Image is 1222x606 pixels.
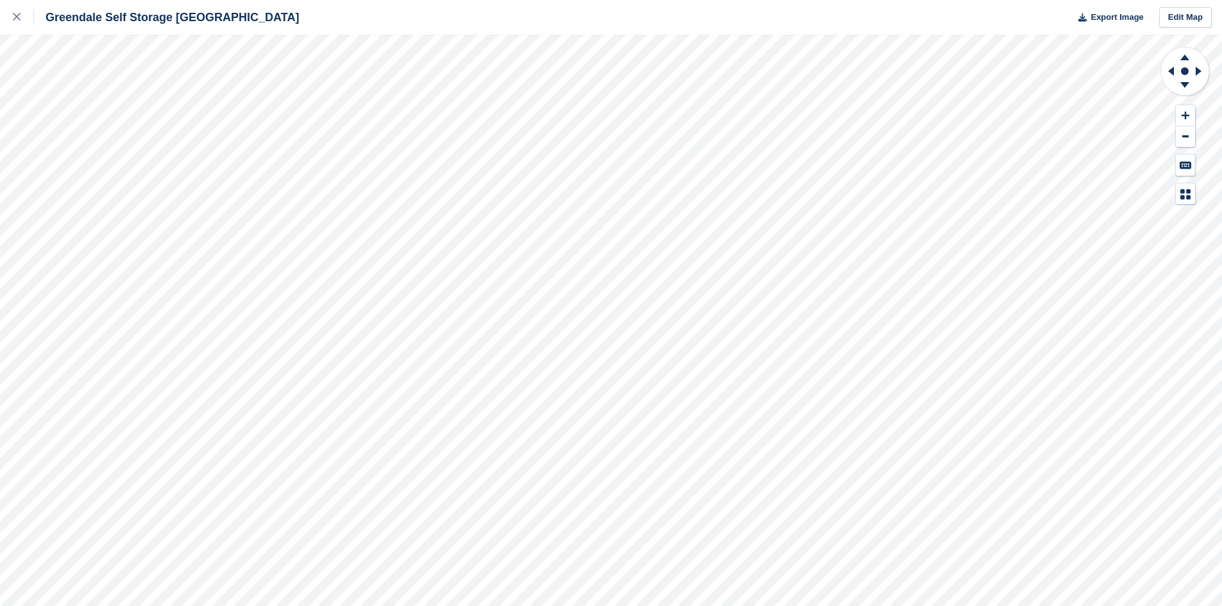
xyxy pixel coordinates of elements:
button: Map Legend [1176,183,1195,205]
button: Export Image [1071,7,1144,28]
span: Export Image [1090,11,1143,24]
button: Keyboard Shortcuts [1176,155,1195,176]
button: Zoom Out [1176,126,1195,147]
a: Edit Map [1159,7,1212,28]
button: Zoom In [1176,105,1195,126]
div: Greendale Self Storage [GEOGRAPHIC_DATA] [34,10,299,25]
